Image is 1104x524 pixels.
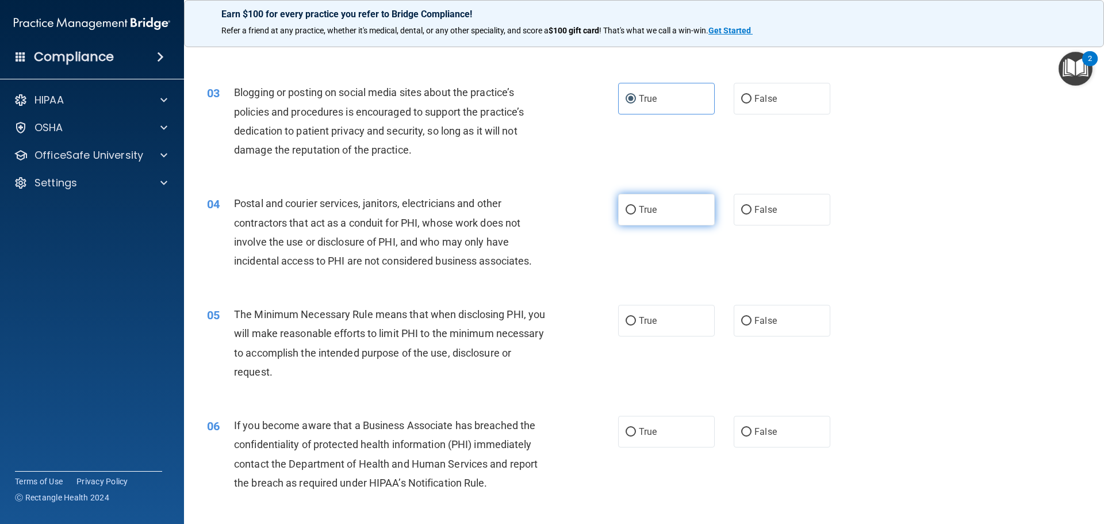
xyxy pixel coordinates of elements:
span: Ⓒ Rectangle Health 2024 [15,492,109,503]
input: False [741,317,752,326]
input: True [626,206,636,215]
input: True [626,428,636,437]
img: PMB logo [14,12,170,35]
a: Terms of Use [15,476,63,487]
span: False [754,93,777,104]
a: Privacy Policy [76,476,128,487]
span: The Minimum Necessary Rule means that when disclosing PHI, you will make reasonable efforts to li... [234,308,545,378]
span: Blogging or posting on social media sites about the practice’s policies and procedures is encoura... [234,86,524,156]
button: Open Resource Center, 2 new notifications [1059,52,1092,86]
span: True [639,204,657,215]
h4: Compliance [34,49,114,65]
span: 06 [207,419,220,433]
span: 03 [207,86,220,100]
span: Refer a friend at any practice, whether it's medical, dental, or any other speciality, and score a [221,26,549,35]
p: OfficeSafe University [34,148,143,162]
span: True [639,426,657,437]
a: Settings [14,176,167,190]
span: True [639,93,657,104]
span: ! That's what we call a win-win. [599,26,708,35]
input: False [741,95,752,104]
strong: $100 gift card [549,26,599,35]
span: 05 [207,308,220,322]
span: Postal and courier services, janitors, electricians and other contractors that act as a conduit f... [234,197,532,267]
input: False [741,206,752,215]
p: HIPAA [34,93,64,107]
a: OSHA [14,121,167,135]
span: 04 [207,197,220,211]
span: False [754,204,777,215]
p: OSHA [34,121,63,135]
input: False [741,428,752,437]
span: False [754,426,777,437]
p: Settings [34,176,77,190]
span: If you become aware that a Business Associate has breached the confidentiality of protected healt... [234,419,538,489]
span: True [639,315,657,326]
a: HIPAA [14,93,167,107]
a: Get Started [708,26,753,35]
p: Earn $100 for every practice you refer to Bridge Compliance! [221,9,1067,20]
input: True [626,95,636,104]
a: OfficeSafe University [14,148,167,162]
input: True [626,317,636,326]
div: 2 [1088,59,1092,74]
strong: Get Started [708,26,751,35]
span: False [754,315,777,326]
